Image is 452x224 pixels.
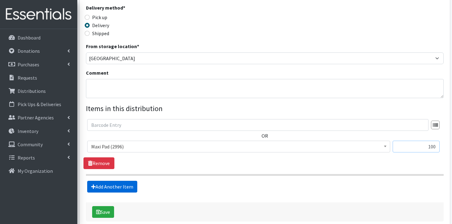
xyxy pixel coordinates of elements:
[2,45,75,57] a: Donations
[92,14,107,21] label: Pick up
[18,75,37,81] p: Requests
[2,165,75,177] a: My Organization
[86,4,175,14] legend: Delivery method
[2,58,75,71] a: Purchases
[18,114,54,121] p: Partner Agencies
[393,141,440,152] input: Quantity
[123,5,125,11] abbr: required
[86,69,109,77] label: Comment
[86,43,139,50] label: From storage location
[2,111,75,124] a: Partner Agencies
[87,141,390,152] span: Maxi Pad (2996)
[18,128,38,134] p: Inventory
[2,72,75,84] a: Requests
[18,35,41,41] p: Dashboard
[262,132,268,139] label: OR
[137,43,139,49] abbr: required
[92,206,114,218] button: Save
[18,48,40,54] p: Donations
[18,101,61,107] p: Pick Ups & Deliveries
[2,98,75,110] a: Pick Ups & Deliveries
[86,103,444,114] legend: Items in this distribution
[83,157,114,169] a: Remove
[18,155,35,161] p: Reports
[18,61,39,68] p: Purchases
[91,142,386,151] span: Maxi Pad (2996)
[2,31,75,44] a: Dashboard
[2,138,75,151] a: Community
[18,141,43,147] p: Community
[87,181,137,193] a: Add Another Item
[87,119,429,131] input: Barcode Entry
[2,85,75,97] a: Distributions
[18,168,53,174] p: My Organization
[92,22,109,29] label: Delivery
[18,88,46,94] p: Distributions
[92,30,109,37] label: Shipped
[2,151,75,164] a: Reports
[2,4,75,25] img: HumanEssentials
[2,125,75,137] a: Inventory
